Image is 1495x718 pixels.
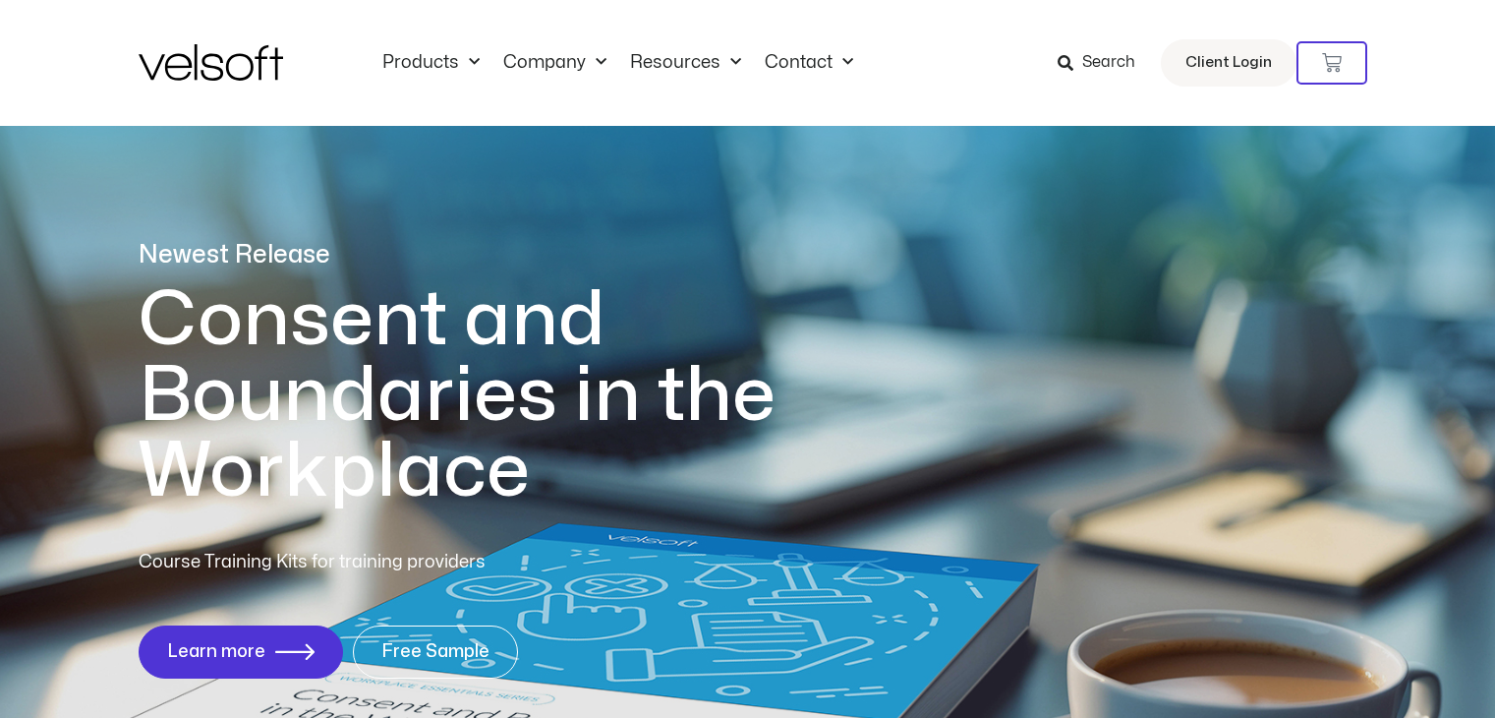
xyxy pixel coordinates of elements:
[491,52,618,74] a: CompanyMenu Toggle
[139,238,856,272] p: Newest Release
[381,642,489,662] span: Free Sample
[371,52,491,74] a: ProductsMenu Toggle
[1082,50,1135,76] span: Search
[753,52,865,74] a: ContactMenu Toggle
[167,642,265,662] span: Learn more
[1161,39,1296,87] a: Client Login
[1185,50,1272,76] span: Client Login
[353,626,518,679] a: Free Sample
[618,52,753,74] a: ResourcesMenu Toggle
[1058,46,1149,80] a: Search
[139,282,856,509] h1: Consent and Boundaries in the Workplace
[371,52,865,74] nav: Menu
[139,626,343,679] a: Learn more
[139,44,283,81] img: Velsoft Training Materials
[139,549,628,576] p: Course Training Kits for training providers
